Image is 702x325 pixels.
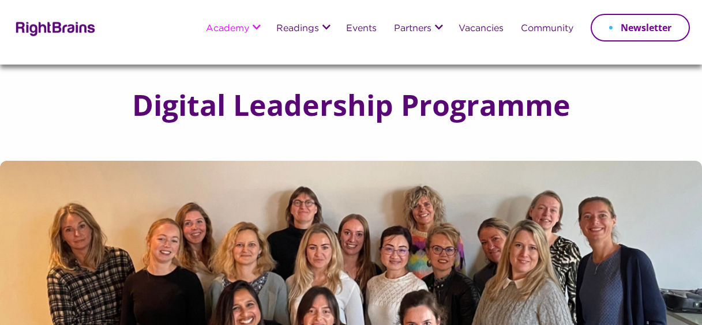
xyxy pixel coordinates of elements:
a: Community [521,24,573,34]
img: Rightbrains [12,20,96,36]
a: Readings [276,24,319,34]
a: Partners [394,24,431,34]
a: Vacancies [459,24,504,34]
h1: Digital Leadership Programme [132,90,570,119]
a: Newsletter [591,14,690,41]
a: Events [346,24,377,34]
a: Academy [206,24,249,34]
